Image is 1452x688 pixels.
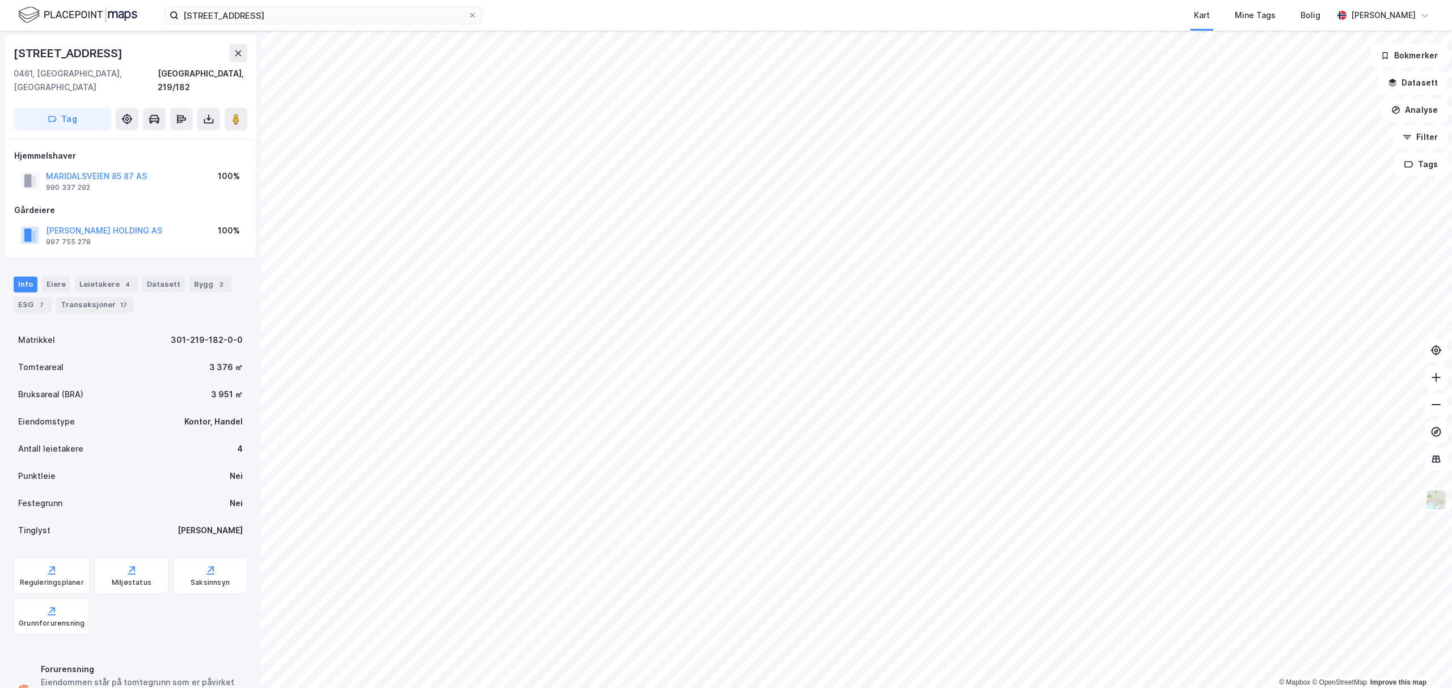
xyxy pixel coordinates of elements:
button: Datasett [1378,71,1447,94]
div: Reguleringsplaner [20,578,84,587]
div: Datasett [142,277,185,292]
div: Antall leietakere [18,442,83,456]
div: ESG [14,297,52,313]
div: Matrikkel [18,333,55,347]
a: OpenStreetMap [1312,678,1367,686]
div: 100% [218,169,240,183]
button: Filter [1393,126,1447,148]
div: Punktleie [18,469,56,483]
div: Bruksareal (BRA) [18,388,83,401]
div: Transaksjoner [56,297,134,313]
div: Miljøstatus [112,578,151,587]
div: 301-219-182-0-0 [171,333,243,347]
div: 7 [36,299,47,311]
div: Nei [230,469,243,483]
div: Saksinnsyn [191,578,230,587]
div: 990 337 292 [46,183,90,192]
div: Nei [230,496,243,510]
button: Tags [1395,153,1447,176]
div: Festegrunn [18,496,62,510]
a: Improve this map [1370,678,1426,686]
div: Leietakere [75,277,138,292]
div: [GEOGRAPHIC_DATA], 219/182 [158,67,247,94]
div: Mine Tags [1235,9,1276,22]
button: Analyse [1382,99,1447,121]
div: 3 376 ㎡ [209,360,243,374]
a: Mapbox [1279,678,1310,686]
div: Tinglyst [18,524,50,537]
div: Info [14,277,37,292]
input: Søk på adresse, matrikkel, gårdeiere, leietakere eller personer [179,7,468,24]
div: Gårdeiere [14,203,247,217]
div: [PERSON_NAME] [1351,9,1416,22]
div: Kontrollprogram for chat [1395,634,1452,688]
div: 100% [218,224,240,237]
div: 3 951 ㎡ [211,388,243,401]
div: Eiendomstype [18,415,75,428]
div: Tomteareal [18,360,64,374]
div: Bolig [1301,9,1320,22]
div: [STREET_ADDRESS] [14,44,125,62]
div: [PERSON_NAME] [178,524,243,537]
div: 4 [122,279,133,290]
div: Kontor, Handel [184,415,243,428]
div: 4 [237,442,243,456]
div: 17 [118,299,129,311]
button: Tag [14,108,111,130]
div: 3 [216,279,227,290]
div: Grunnforurensning [19,619,85,628]
div: Eiere [42,277,70,292]
img: Z [1425,489,1447,511]
div: Hjemmelshaver [14,149,247,163]
div: 0461, [GEOGRAPHIC_DATA], [GEOGRAPHIC_DATA] [14,67,158,94]
button: Bokmerker [1371,44,1447,67]
div: Kart [1194,9,1210,22]
img: logo.f888ab2527a4732fd821a326f86c7f29.svg [18,5,137,25]
div: Forurensning [41,662,243,676]
iframe: Chat Widget [1395,634,1452,688]
div: Bygg [189,277,231,292]
div: 997 755 278 [46,237,91,247]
